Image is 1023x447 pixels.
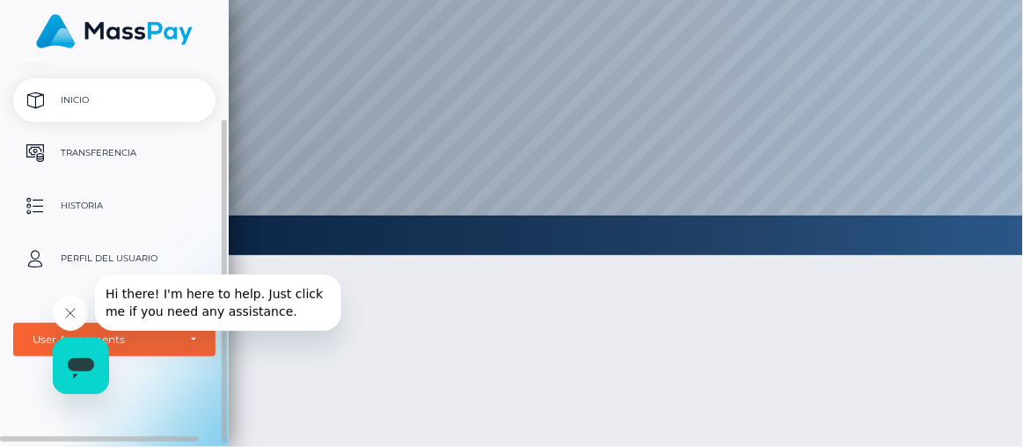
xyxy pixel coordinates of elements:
[53,296,88,331] iframe: Cerrar mensaje
[95,275,341,331] iframe: Mensaje de la compañía
[20,193,208,219] p: Historia
[13,184,216,228] a: Historia
[13,78,216,122] a: Inicio
[33,333,177,347] div: User Agreements
[20,87,208,114] p: Inicio
[20,245,208,272] p: Perfil del usuario
[53,338,109,394] iframe: Botón para iniciar la ventana de mensajería
[13,131,216,175] a: Transferencia
[36,14,193,48] img: MassPay
[13,237,216,281] a: Perfil del usuario
[20,140,208,166] p: Transferencia
[13,323,216,356] button: User Agreements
